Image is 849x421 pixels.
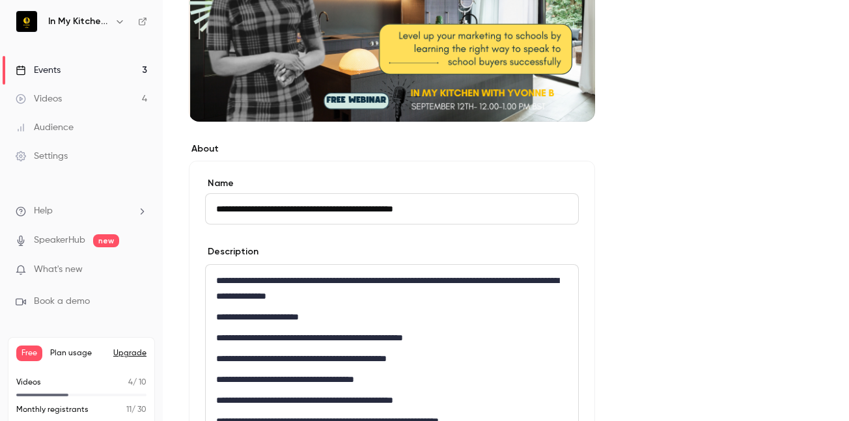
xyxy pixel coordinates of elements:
[34,234,85,247] a: SpeakerHub
[16,121,74,134] div: Audience
[16,92,62,105] div: Videos
[34,263,83,277] span: What's new
[205,177,579,190] label: Name
[16,64,61,77] div: Events
[34,295,90,308] span: Book a demo
[16,150,68,163] div: Settings
[93,234,119,247] span: new
[34,204,53,218] span: Help
[16,377,41,388] p: Videos
[126,404,146,416] p: / 30
[128,379,133,387] span: 4
[205,245,258,258] label: Description
[16,11,37,32] img: In My Kitchen With Yvonne
[50,348,105,359] span: Plan usage
[189,143,595,156] label: About
[113,348,146,359] button: Upgrade
[16,346,42,361] span: Free
[16,204,147,218] li: help-dropdown-opener
[132,264,147,276] iframe: Noticeable Trigger
[128,377,146,388] p: / 10
[126,406,132,414] span: 11
[16,404,89,416] p: Monthly registrants
[48,15,109,28] h6: In My Kitchen With [PERSON_NAME]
